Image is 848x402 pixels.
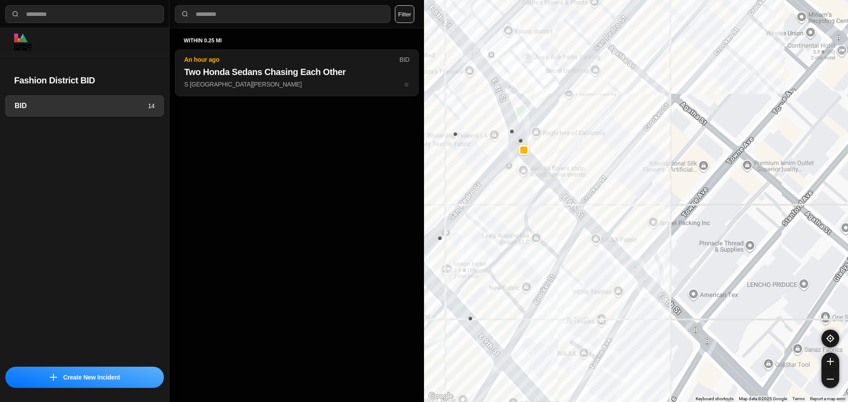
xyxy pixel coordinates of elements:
img: icon [50,374,57,381]
span: star [404,81,409,88]
p: Create New Incident [63,373,120,382]
img: search [11,10,20,19]
a: BID14 [5,95,164,116]
span: Map data ©2025 Google [739,396,787,401]
button: Keyboard shortcuts [696,396,734,402]
img: zoom-out [827,376,834,383]
a: Open this area in Google Maps (opens a new window) [426,391,455,402]
a: Report a map error [810,396,845,401]
img: Google [426,391,455,402]
p: An hour ago [184,55,399,64]
a: Terms (opens in new tab) [792,396,805,401]
button: iconCreate New Incident [5,367,164,388]
button: Filter [395,5,414,23]
h5: within 0.25 mi [184,37,410,44]
img: recenter [826,334,834,342]
a: An hour agoBIDTwo Honda Sedans Chasing Each OtherS [GEOGRAPHIC_DATA][PERSON_NAME]star [175,80,419,88]
h2: Two Honda Sedans Chasing Each Other [184,66,409,78]
button: An hour agoBIDTwo Honda Sedans Chasing Each OtherS [GEOGRAPHIC_DATA][PERSON_NAME]star [175,49,419,96]
img: zoom-in [827,358,834,365]
h2: Fashion District BID [14,74,155,86]
h3: BID [15,101,148,111]
button: recenter [821,330,839,347]
img: logo [14,34,31,51]
button: zoom-out [821,370,839,388]
img: search [181,10,189,19]
p: S [GEOGRAPHIC_DATA][PERSON_NAME] [184,80,409,89]
button: zoom-in [821,353,839,370]
p: 14 [148,101,155,110]
p: BID [399,55,409,64]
